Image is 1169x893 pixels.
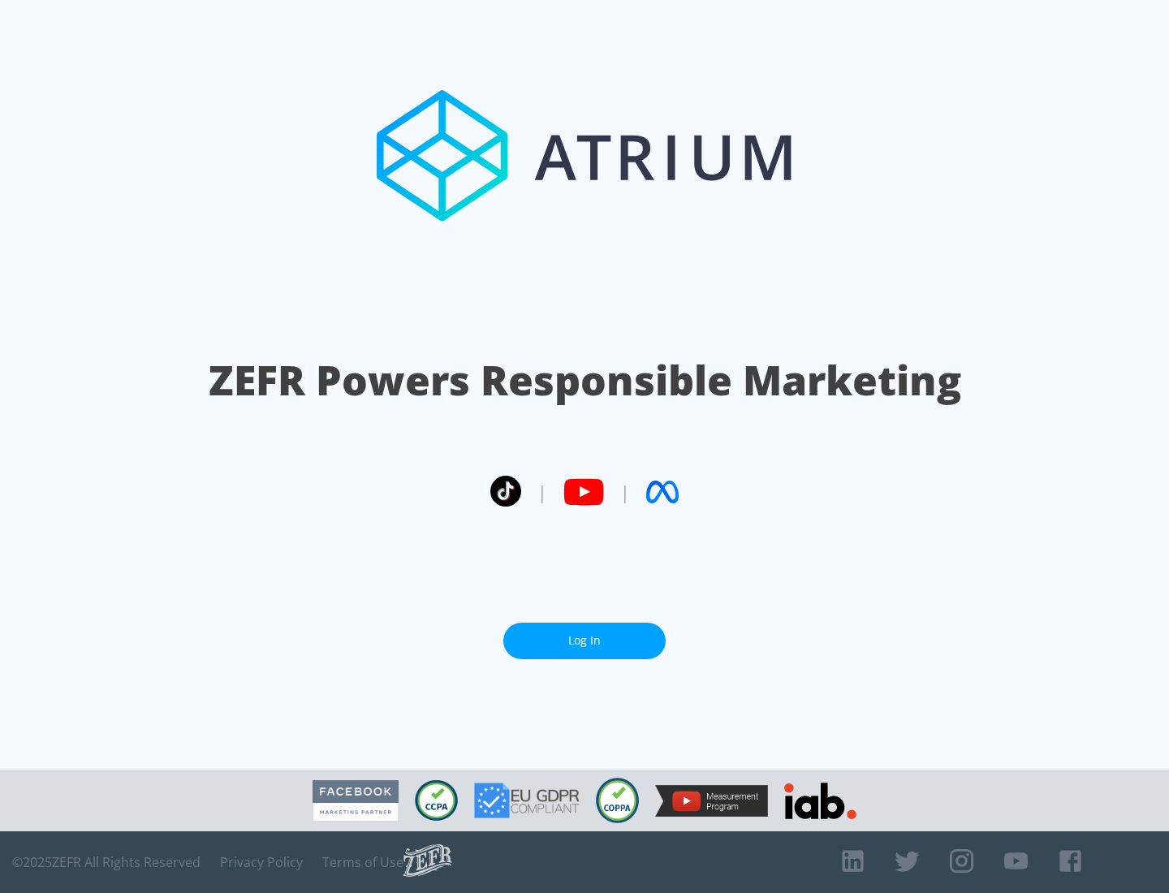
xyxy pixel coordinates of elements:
a: Privacy Policy [220,854,303,870]
a: Terms of Use [322,854,403,870]
img: COPPA Compliant [596,778,639,823]
img: YouTube Measurement Program [655,785,768,817]
h1: ZEFR Powers Responsible Marketing [209,352,961,408]
span: | [620,480,630,504]
span: © 2025 ZEFR All Rights Reserved [12,854,201,870]
img: CCPA Compliant [415,780,458,821]
img: Facebook Marketing Partner [313,780,399,822]
img: GDPR Compliant [474,783,580,818]
img: IAB [784,783,856,819]
a: Log In [503,623,666,659]
span: | [537,480,547,504]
